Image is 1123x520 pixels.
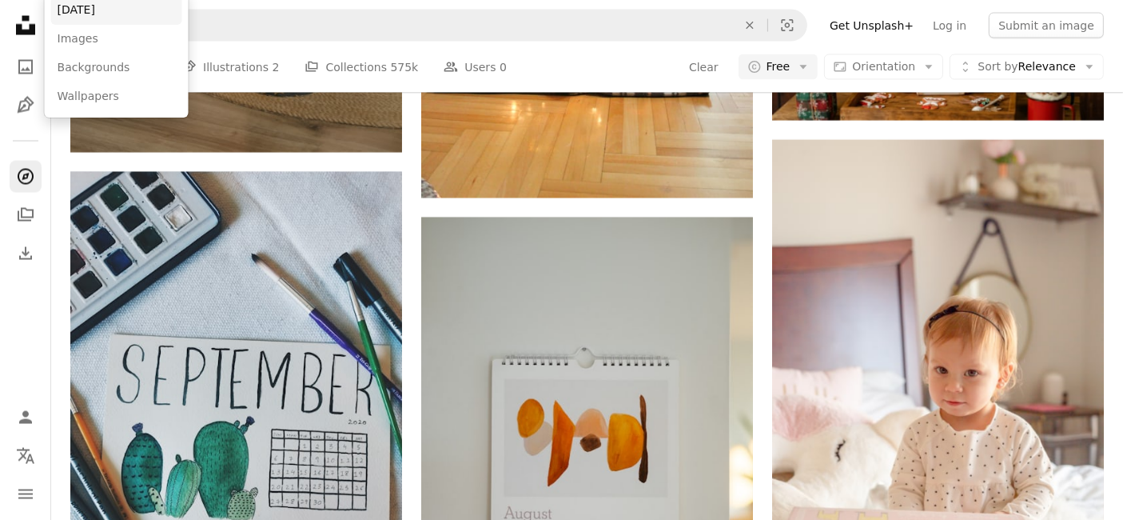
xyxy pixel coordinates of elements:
[10,161,42,193] a: Explore
[51,25,182,54] a: Images
[51,54,182,82] a: Backgrounds
[51,82,182,111] a: Wallpapers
